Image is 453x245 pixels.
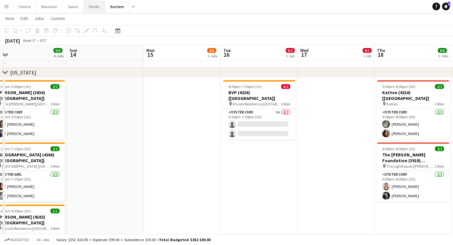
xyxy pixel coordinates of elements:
div: 4 Jobs [54,54,64,58]
span: Sun [69,47,77,53]
span: 2/2 [51,84,60,89]
a: Comms [48,14,68,23]
span: 6:00pm-8:00pm (2h) [382,146,415,151]
div: 3 Jobs [438,54,448,58]
span: The Lighthouse ([PERSON_NAME]) [386,164,435,169]
div: [DATE] [5,37,20,44]
span: Wed [300,47,309,53]
div: [US_STATE] [10,69,36,76]
span: Total Budgeted $352 539.00 [159,237,210,242]
span: 6/6 [53,48,62,53]
span: 0/2 [286,48,295,53]
button: Salary [63,0,84,13]
a: Jobs [32,14,47,23]
span: 14 [69,51,77,58]
span: Mon [146,47,155,53]
span: 2/2 [51,146,60,151]
span: 6/6 [438,48,447,53]
h3: Katten (4210) [[GEOGRAPHIC_DATA]] [377,90,449,101]
span: 0/1 [363,48,372,53]
button: Pacific [84,0,105,13]
h3: The [PERSON_NAME] Foundation (3919) [[GEOGRAPHIC_DATA]] [377,152,449,163]
button: Eastern [105,0,129,13]
div: 1 Job [363,54,371,58]
button: Central [13,0,36,13]
a: 2 [442,3,450,10]
span: 17 [299,51,309,58]
app-card-role: Oyster Chef5A0/26:30pm-7:30pm (1h) [223,109,295,140]
span: 1 Role [435,164,444,169]
span: Week 37 [21,38,37,43]
span: 15 [145,51,155,58]
app-card-role: Oyster Chef2/25:00pm-8:00pm (3h)[PERSON_NAME][PERSON_NAME] [377,109,449,140]
span: 2/2 [435,84,444,89]
span: 2/3 [207,48,216,53]
span: Budgeted [10,238,29,242]
span: 16 [222,51,231,58]
span: All jobs [35,237,51,242]
span: Thu [377,47,385,53]
span: 5:00pm-8:00pm (3h) [382,84,415,89]
a: View [3,14,17,23]
app-card-role: Oyster Chef2/26:00pm-8:00pm (2h)[PERSON_NAME][PERSON_NAME] [377,171,449,202]
div: 1 Job [286,54,294,58]
h3: BVP (4216) [[GEOGRAPHIC_DATA]] [223,90,295,101]
span: Private Residence ([GEOGRAPHIC_DATA], [GEOGRAPHIC_DATA]) [233,102,281,106]
app-job-card: 6:30pm-7:30pm (1h)0/2BVP (4216) [[GEOGRAPHIC_DATA]] Private Residence ([GEOGRAPHIC_DATA], [GEOGRA... [223,80,295,140]
span: 1 Role [50,226,60,231]
span: 1 Role [50,164,60,169]
span: Comms [51,15,65,21]
div: Salary $352 410.00 + Expenses $99.00 + Subsistence $30.00 = [56,237,210,242]
span: Private Residence ([GEOGRAPHIC_DATA], [GEOGRAPHIC_DATA]) [2,226,50,231]
span: 1/1 [51,209,60,213]
span: The [PERSON_NAME][GEOGRAPHIC_DATA] ([GEOGRAPHIC_DATA], [GEOGRAPHIC_DATA]) [2,102,50,106]
span: View [5,15,14,21]
app-job-card: 5:00pm-8:00pm (3h)2/2Katten (4210) [[GEOGRAPHIC_DATA]] Katten1 RoleOyster Chef2/25:00pm-8:00pm (3... [377,80,449,140]
a: Edit [18,14,31,23]
span: 18 [376,51,385,58]
app-job-card: 6:00pm-8:00pm (2h)2/2The [PERSON_NAME] Foundation (3919) [[GEOGRAPHIC_DATA]] The Lighthouse ([PER... [377,142,449,202]
span: Tue [223,47,231,53]
span: 1 Role [281,102,290,106]
span: 0/2 [281,84,290,89]
span: 1 Role [435,102,444,106]
button: Mountain [36,0,63,13]
span: Edit [21,15,28,21]
span: 6:30pm-7:30pm (1h) [228,84,262,89]
div: 2 Jobs [208,54,217,58]
div: EDT [40,38,47,43]
span: 2 [448,2,450,6]
span: 2/2 [435,146,444,151]
span: [GEOGRAPHIC_DATA] ([GEOGRAPHIC_DATA], [GEOGRAPHIC_DATA]) [2,164,50,169]
span: 1 Role [50,102,60,106]
span: Katten [386,102,398,106]
button: Budgeted [3,236,30,243]
span: Jobs [34,15,44,21]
